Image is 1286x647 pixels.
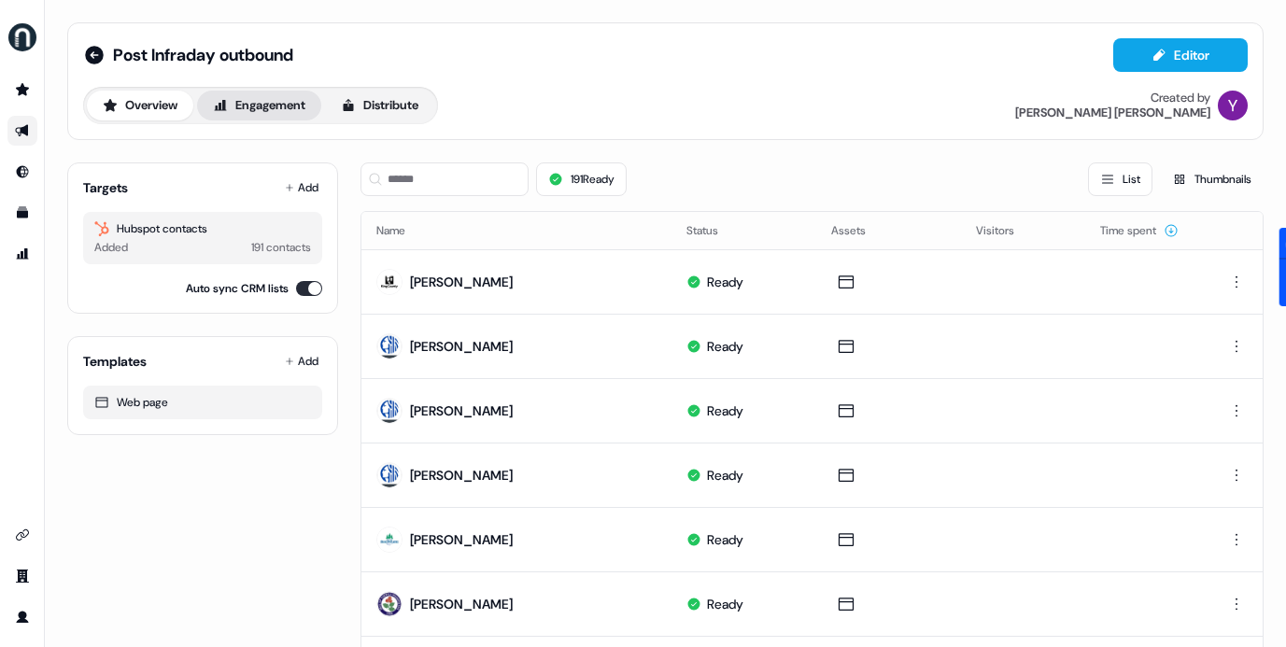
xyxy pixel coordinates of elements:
div: Web page [94,393,311,412]
div: Ready [707,337,743,356]
span: Post Infraday outbound [113,44,293,66]
a: Go to prospects [7,75,37,105]
button: Engagement [197,91,321,120]
div: Ready [707,273,743,291]
button: Add [281,175,322,201]
div: Templates [83,352,147,371]
div: [PERSON_NAME] [410,273,513,291]
a: Editor [1113,48,1248,67]
a: Go to attribution [7,239,37,269]
a: Go to outbound experience [7,116,37,146]
a: Go to templates [7,198,37,228]
button: Add [281,348,322,374]
button: Time spent [1100,214,1179,247]
img: Yuriy [1218,91,1248,120]
div: Hubspot contacts [94,219,311,238]
div: [PERSON_NAME] [410,595,513,613]
label: Auto sync CRM lists [186,279,289,298]
button: Visitors [976,214,1037,247]
button: Status [686,214,741,247]
div: [PERSON_NAME] [410,401,513,420]
div: [PERSON_NAME] [410,466,513,485]
div: Targets [83,178,128,197]
button: Distribute [325,91,434,120]
div: Ready [707,530,743,549]
div: [PERSON_NAME] [410,530,513,549]
a: Go to Inbound [7,157,37,187]
div: Ready [707,401,743,420]
a: Go to profile [7,602,37,632]
div: Added [94,238,128,257]
a: Go to integrations [7,520,37,550]
div: Ready [707,595,743,613]
div: [PERSON_NAME] [410,337,513,356]
button: List [1088,162,1152,196]
a: Go to team [7,561,37,591]
div: Created by [1151,91,1210,105]
button: Overview [87,91,193,120]
th: Assets [816,212,961,249]
div: Ready [707,466,743,485]
button: Editor [1113,38,1248,72]
button: Name [376,214,428,247]
button: Thumbnails [1160,162,1264,196]
button: 191Ready [536,162,627,196]
div: 191 contacts [251,238,311,257]
div: [PERSON_NAME] [PERSON_NAME] [1015,105,1210,120]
